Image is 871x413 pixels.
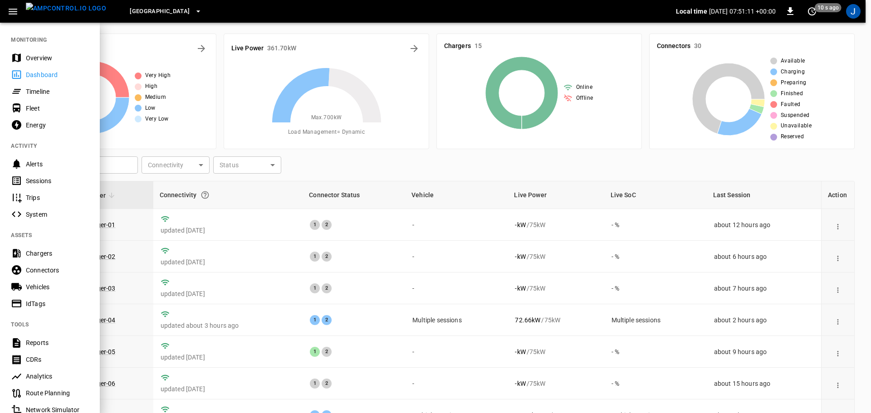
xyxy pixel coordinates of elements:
div: Route Planning [26,389,89,398]
div: Overview [26,53,89,63]
div: Analytics [26,372,89,381]
div: Trips [26,193,89,202]
div: Sessions [26,176,89,185]
div: Chargers [26,249,89,258]
div: Dashboard [26,70,89,79]
div: System [26,210,89,219]
div: CDRs [26,355,89,364]
div: profile-icon [846,4,861,19]
div: Timeline [26,87,89,96]
div: Energy [26,121,89,130]
span: 10 s ago [815,3,842,12]
div: Connectors [26,266,89,275]
span: [GEOGRAPHIC_DATA] [130,6,190,17]
div: Reports [26,338,89,347]
p: Local time [676,7,707,16]
div: Vehicles [26,282,89,292]
div: Alerts [26,160,89,169]
button: set refresh interval [805,4,819,19]
div: Fleet [26,104,89,113]
img: ampcontrol.io logo [26,3,106,14]
div: IdTags [26,299,89,308]
p: [DATE] 07:51:11 +00:00 [709,7,776,16]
